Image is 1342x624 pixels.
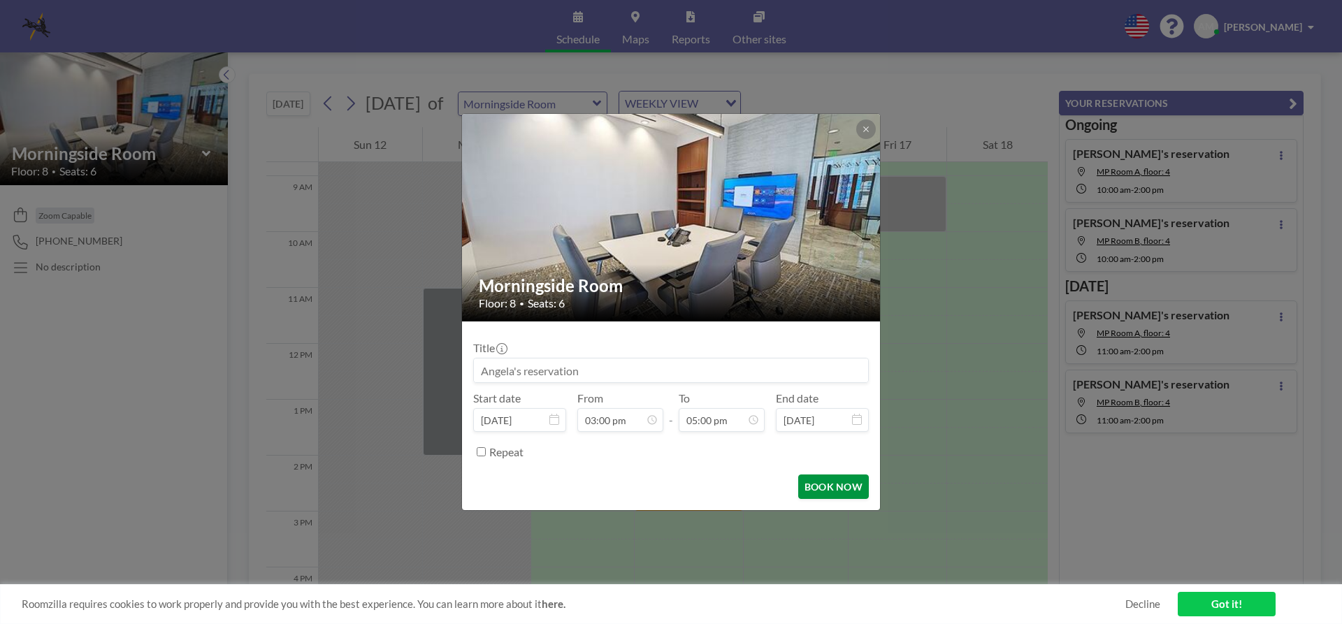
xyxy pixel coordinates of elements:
[519,298,524,309] span: •
[462,60,881,375] img: 537.jpg
[22,597,1125,611] span: Roomzilla requires cookies to work properly and provide you with the best experience. You can lea...
[473,391,521,405] label: Start date
[542,597,565,610] a: here.
[489,445,524,459] label: Repeat
[474,358,868,382] input: Angela's reservation
[479,275,865,296] h2: Morningside Room
[1125,597,1160,611] a: Decline
[776,391,818,405] label: End date
[669,396,673,427] span: -
[1178,592,1276,616] a: Got it!
[479,296,516,310] span: Floor: 8
[528,296,565,310] span: Seats: 6
[679,391,690,405] label: To
[577,391,603,405] label: From
[473,341,506,355] label: Title
[798,474,869,499] button: BOOK NOW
